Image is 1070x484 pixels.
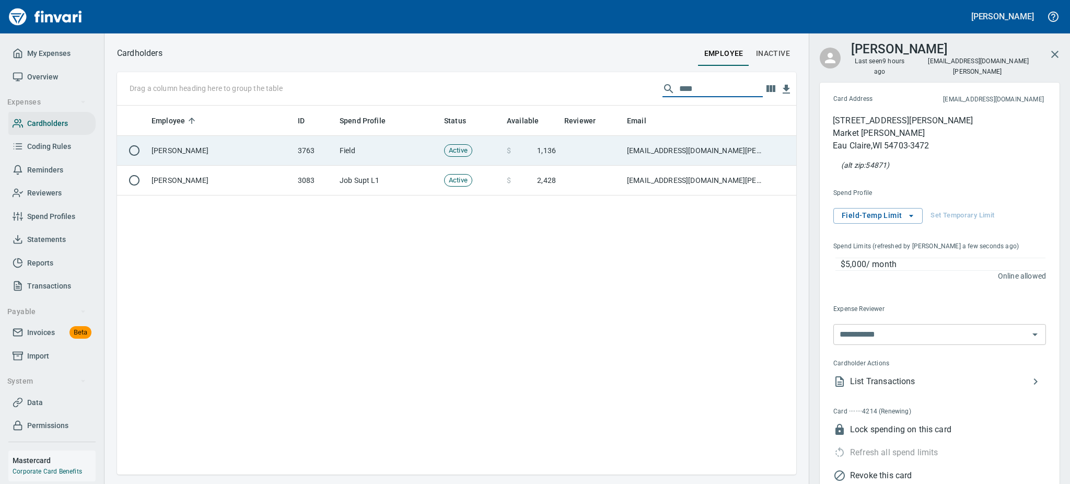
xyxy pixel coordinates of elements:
span: $ [507,175,511,186]
span: Expense Reviewer [833,304,964,315]
div: Cardholder already has the full spending limit available [825,441,938,464]
a: My Expenses [8,42,96,65]
span: Inactive [756,47,790,60]
span: Employee [152,114,185,127]
h5: [PERSON_NAME] [971,11,1034,22]
a: Cardholders [8,112,96,135]
p: Market [PERSON_NAME] [833,127,973,140]
button: Choose columns to display [763,81,778,97]
span: Cardholders [27,117,68,130]
a: Import [8,344,96,368]
p: Eau Claire , WI 54703-3472 [833,140,973,152]
a: Transactions [8,274,96,298]
button: Download table [778,82,794,97]
p: Drag a column heading here to group the table [130,83,283,94]
span: List Transactions [850,375,1029,388]
span: Invoices [27,326,55,339]
td: Field [335,136,440,166]
button: Field-Temp Limit [833,208,923,224]
h3: [PERSON_NAME] [851,39,948,56]
span: Email [627,114,646,127]
a: Reviewers [8,181,96,205]
span: Reports [27,257,53,270]
a: Coding Rules [8,135,96,158]
span: Overview [27,71,58,84]
span: Statements [27,233,66,246]
span: Expenses [7,96,86,109]
nav: breadcrumb [117,47,162,60]
span: Cardholder Actions [833,359,967,369]
h6: Mastercard [13,455,96,466]
button: Set Temporary Limit [928,208,997,224]
span: Last seen [851,56,909,77]
td: [PERSON_NAME] [147,136,294,166]
span: Lock spending on this card [850,423,1046,436]
span: Reviewer [564,114,609,127]
span: Status [444,114,466,127]
a: Statements [8,228,96,251]
span: Spend Limits (refreshed by [PERSON_NAME] a few seconds ago) [833,241,1031,252]
td: Job Supt L1 [335,166,440,195]
span: Status [444,114,480,127]
span: Reviewer [564,114,596,127]
span: [EMAIL_ADDRESS][DOMAIN_NAME][PERSON_NAME] [927,56,1029,76]
span: Revoke this card [850,469,1046,482]
td: [EMAIL_ADDRESS][DOMAIN_NAME][PERSON_NAME] [623,166,769,195]
p: Cardholders [117,47,162,60]
a: Data [8,391,96,414]
span: $ [507,145,511,156]
span: Import [27,350,49,363]
span: employee [704,47,743,60]
td: [PERSON_NAME] [147,166,294,195]
span: Spend Profile [340,114,399,127]
span: Available [507,114,539,127]
td: 3083 [294,166,335,195]
td: [EMAIL_ADDRESS][DOMAIN_NAME][PERSON_NAME] [623,136,769,166]
img: Finvari [6,4,85,29]
span: System [7,375,86,388]
span: ID [298,114,318,127]
a: Spend Profiles [8,205,96,228]
p: $5,000 / month [841,258,1045,271]
button: Open [1028,327,1042,342]
span: Spend Profile [340,114,386,127]
button: [PERSON_NAME] [969,8,1037,25]
span: Coding Rules [27,140,71,153]
span: Active [445,176,472,186]
a: InvoicesBeta [8,321,96,344]
span: Spend Profile [833,188,958,199]
span: Field-Temp Limit [842,209,914,222]
span: ID [298,114,305,127]
td: 3763 [294,136,335,166]
a: Corporate Card Benefits [13,468,82,475]
span: Permissions [27,419,68,432]
p: [STREET_ADDRESS][PERSON_NAME] [833,114,973,127]
span: Employee [152,114,199,127]
button: Expenses [3,93,90,112]
span: Reviewers [27,187,62,200]
span: Set Temporary Limit [931,210,994,222]
span: My Expenses [27,47,71,60]
span: Active [445,146,472,156]
p: At the pump (or any AVS check), this zip will also be accepted [841,160,889,170]
span: Available [507,114,552,127]
span: Payable [7,305,86,318]
span: Card ········4214 (Renewing) [833,407,978,417]
a: Overview [8,65,96,89]
button: Payable [3,302,90,321]
button: Close cardholder [1042,42,1067,67]
span: Beta [69,327,91,339]
time: 9 hours ago [874,57,904,75]
span: Email [627,114,660,127]
a: Permissions [8,414,96,437]
span: Card Address [833,94,908,105]
span: 1,136 [537,145,556,156]
a: Reminders [8,158,96,182]
span: Spend Profiles [27,210,75,223]
button: System [3,372,90,391]
span: Reminders [27,164,63,177]
a: Reports [8,251,96,275]
span: 2,428 [537,175,556,186]
p: Online allowed [825,271,1046,281]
